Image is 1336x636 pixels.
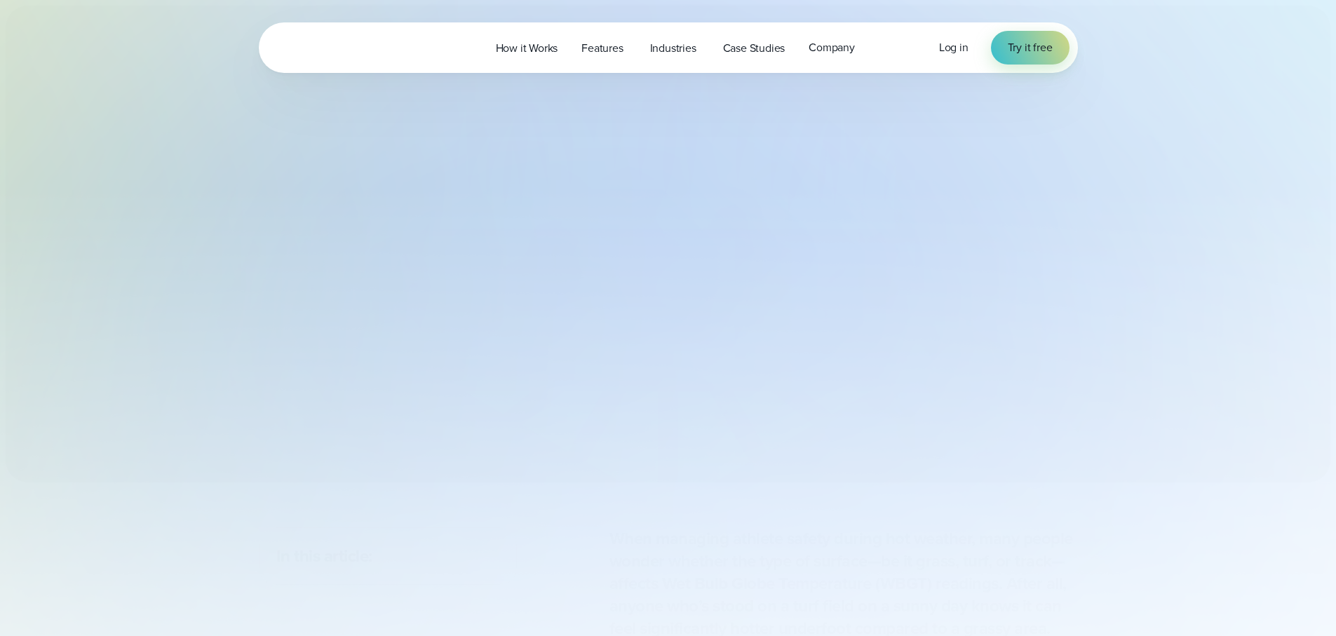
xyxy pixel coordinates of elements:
span: Log in [939,39,969,55]
span: How it Works [496,40,558,57]
span: Case Studies [723,40,785,57]
a: Case Studies [711,34,797,62]
a: How it Works [484,34,570,62]
a: Try it free [991,31,1070,65]
a: Log in [939,39,969,56]
span: Company [809,39,855,56]
span: Features [581,40,623,57]
span: Try it free [1008,39,1053,56]
span: Industries [650,40,696,57]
